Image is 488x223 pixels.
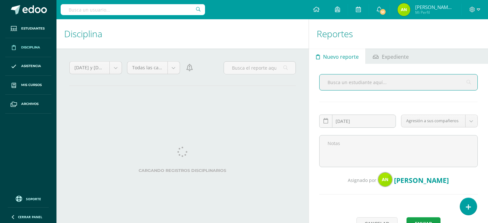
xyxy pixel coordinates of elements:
span: [DATE] y [DATE] [74,62,105,74]
a: Nuevo reporte [309,48,365,64]
span: Disciplina [21,45,40,50]
a: Asistencia [5,57,51,76]
a: [DATE] y [DATE] [70,62,122,74]
a: Expediente [366,48,415,64]
a: Estudiantes [5,19,51,38]
span: [PERSON_NAME] [394,176,449,185]
span: Archivos [21,101,39,107]
label: Cargando registros disciplinarios [79,168,286,173]
span: Cerrar panel [18,215,42,219]
a: Soporte [8,194,49,203]
h1: Disciplina [64,19,301,48]
span: Soporte [26,197,41,201]
span: Asignado por [348,177,376,183]
a: Disciplina [5,38,51,57]
span: Asistencia [21,64,41,69]
span: Mis cursos [21,82,42,88]
h1: Reportes [317,19,480,48]
span: Expediente [382,49,409,64]
span: Nuevo reporte [323,49,359,64]
span: Mi Perfil [415,10,454,15]
img: e0a81609c61a83c3d517c35959a17569.png [398,3,410,16]
span: Estudiantes [21,26,45,31]
input: Busca un estudiante aquí... [320,74,477,90]
input: Busca el reporte aquí [224,62,295,74]
a: Archivos [5,95,51,114]
input: Fecha de ocurrencia [320,115,396,127]
input: Busca un usuario... [61,4,205,15]
img: e0a81609c61a83c3d517c35959a17569.png [378,172,392,187]
a: Agresión a sus compañeros [401,115,477,127]
span: 51 [379,8,386,15]
a: Mis cursos [5,76,51,95]
span: Todas las categorías [132,62,162,74]
span: [PERSON_NAME][US_STATE] [415,4,454,10]
a: Todas las categorías [127,62,179,74]
span: Agresión a sus compañeros [406,115,460,127]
